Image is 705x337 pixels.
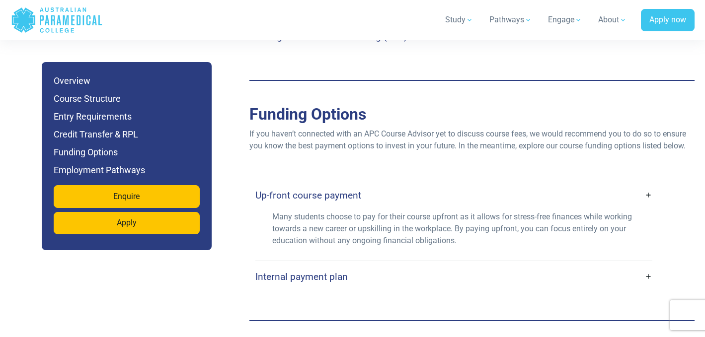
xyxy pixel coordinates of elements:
a: Engage [542,6,588,34]
h2: Funding Options [249,105,695,124]
a: About [592,6,633,34]
a: Study [439,6,479,34]
h4: Up-front course payment [255,190,361,201]
h4: Internal payment plan [255,271,348,282]
a: Pathways [483,6,538,34]
p: Many students choose to pay for their course upfront as it allows for stress-free finances while ... [272,211,635,247]
p: If you haven’t connected with an APC Course Advisor yet to discuss course fees, we would recommen... [249,128,695,152]
a: Internal payment plan [255,265,652,288]
a: Australian Paramedical College [11,4,103,36]
a: Apply now [641,9,695,32]
a: Up-front course payment [255,184,652,207]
